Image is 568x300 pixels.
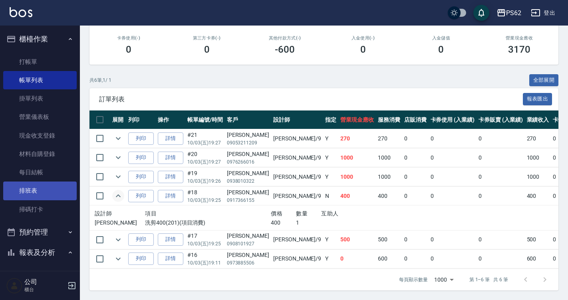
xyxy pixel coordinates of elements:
[525,249,551,268] td: 600
[529,74,559,87] button: 全部展開
[523,95,552,103] a: 報表匯出
[3,126,77,145] a: 現金收支登錄
[204,44,210,55] h3: 0
[227,188,269,197] div: [PERSON_NAME]
[429,148,477,167] td: 0
[429,168,477,186] td: 0
[128,253,154,265] button: 列印
[399,276,428,283] p: 每頁顯示數量
[402,111,429,129] th: 店販消費
[128,171,154,183] button: 列印
[3,163,77,182] a: 每日結帳
[477,187,525,205] td: 0
[227,131,269,139] div: [PERSON_NAME]
[187,259,223,266] p: 10/03 (五) 19:11
[523,93,552,105] button: 報表匯出
[112,171,124,183] button: expand row
[158,152,183,164] a: 詳情
[227,158,269,166] p: 0976266016
[185,230,225,249] td: #17
[185,129,225,148] td: #21
[3,266,77,284] a: 報表目錄
[227,259,269,266] p: 0973885506
[429,187,477,205] td: 0
[112,253,124,265] button: expand row
[338,148,376,167] td: 1000
[431,269,457,290] div: 1000
[10,7,32,17] img: Logo
[477,230,525,249] td: 0
[296,219,321,227] p: 1
[89,77,111,84] p: 共 6 筆, 1 / 1
[473,5,489,21] button: save
[477,111,525,129] th: 卡券販賣 (入業績)
[158,253,183,265] a: 詳情
[525,168,551,186] td: 1000
[477,249,525,268] td: 0
[525,129,551,148] td: 270
[323,230,338,249] td: Y
[323,249,338,268] td: Y
[112,152,124,164] button: expand row
[429,111,477,129] th: 卡券使用 (入業績)
[338,230,376,249] td: 500
[112,190,124,202] button: expand row
[185,148,225,167] td: #20
[271,249,323,268] td: [PERSON_NAME] /9
[321,210,338,217] span: 互助人
[95,219,145,227] p: [PERSON_NAME]
[225,111,271,129] th: 客戶
[429,129,477,148] td: 0
[3,145,77,163] a: 材料自購登錄
[477,148,525,167] td: 0
[158,171,183,183] a: 詳情
[158,233,183,246] a: 詳情
[158,190,183,202] a: 詳情
[376,129,402,148] td: 270
[156,111,185,129] th: 操作
[3,89,77,108] a: 掛單列表
[429,230,477,249] td: 0
[323,129,338,148] td: Y
[506,8,521,18] div: PS62
[376,187,402,205] td: 400
[158,132,183,145] a: 詳情
[271,187,323,205] td: [PERSON_NAME] /9
[271,210,282,217] span: 價格
[323,187,338,205] td: N
[493,5,524,21] button: PS62
[24,278,65,286] h5: 公司
[187,178,223,185] p: 10/03 (五) 19:26
[112,132,124,144] button: expand row
[271,168,323,186] td: [PERSON_NAME] /9
[402,230,429,249] td: 0
[145,219,271,227] p: 洗剪400(201)(項目消費)
[338,111,376,129] th: 營業現金應收
[275,44,295,55] h3: -600
[469,276,508,283] p: 第 1–6 筆 共 6 筆
[402,129,429,148] td: 0
[128,233,154,246] button: 列印
[323,148,338,167] td: Y
[334,36,393,41] h2: 入金使用(-)
[338,249,376,268] td: 0
[3,182,77,200] a: 排班表
[128,132,154,145] button: 列印
[3,242,77,263] button: 報表及分析
[3,71,77,89] a: 帳單列表
[412,36,471,41] h2: 入金儲值
[187,139,223,146] p: 10/03 (五) 19:27
[227,240,269,247] p: 0908101927
[227,150,269,158] div: [PERSON_NAME]
[3,200,77,219] a: 掃碼打卡
[338,187,376,205] td: 400
[3,108,77,126] a: 營業儀表板
[376,111,402,129] th: 服務消費
[95,210,112,217] span: 設計師
[110,111,126,129] th: 展開
[271,219,296,227] p: 400
[376,148,402,167] td: 1000
[525,230,551,249] td: 500
[145,210,157,217] span: 項目
[177,36,236,41] h2: 第三方卡券(-)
